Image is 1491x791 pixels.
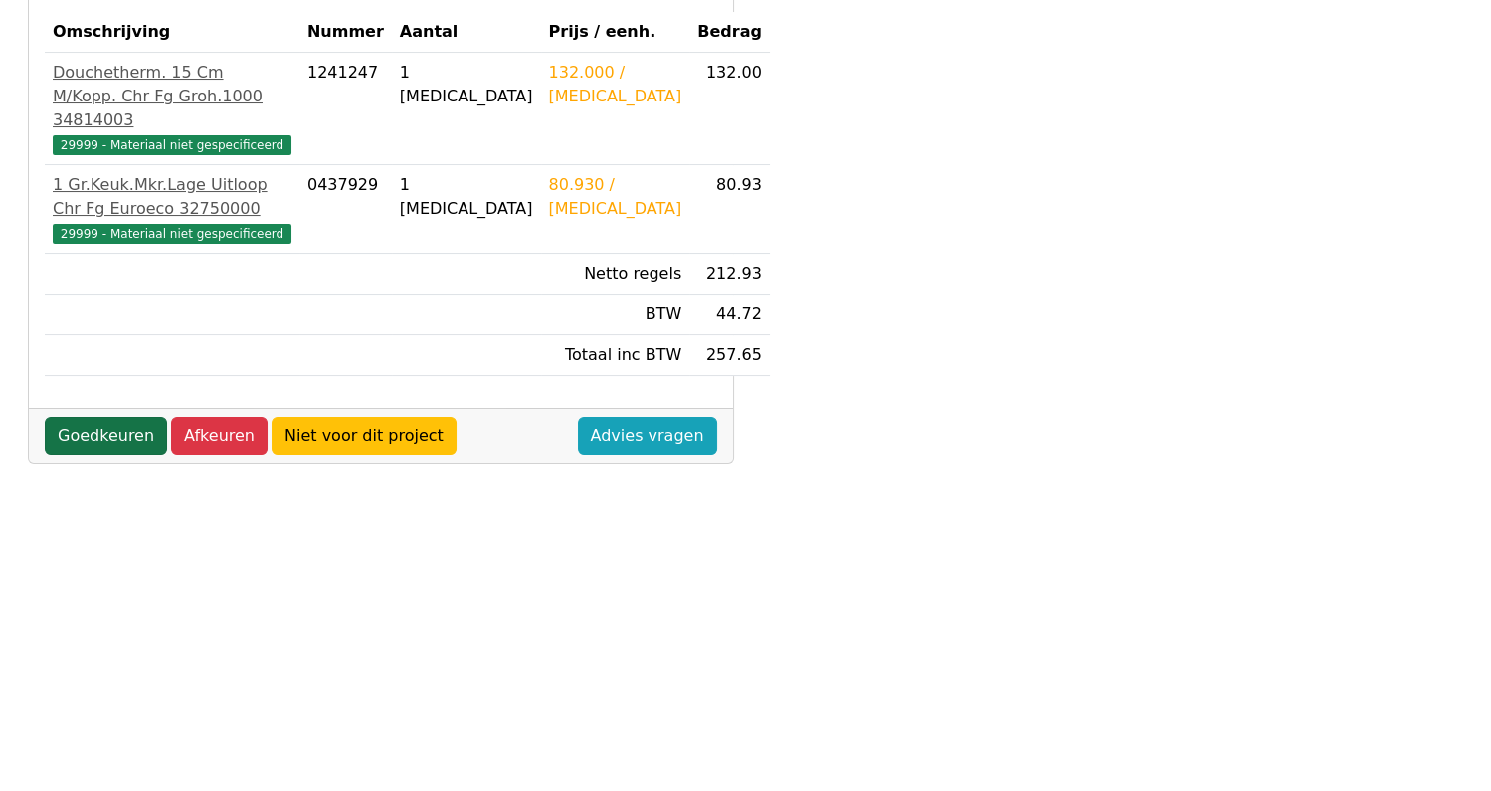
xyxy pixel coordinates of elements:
[689,12,770,53] th: Bedrag
[689,165,770,254] td: 80.93
[541,12,690,53] th: Prijs / eenh.
[578,417,717,455] a: Advies vragen
[53,173,291,245] a: 1 Gr.Keuk.Mkr.Lage Uitloop Chr Fg Euroeco 3275000029999 - Materiaal niet gespecificeerd
[45,12,299,53] th: Omschrijving
[400,61,533,108] div: 1 [MEDICAL_DATA]
[541,295,690,335] td: BTW
[53,173,291,221] div: 1 Gr.Keuk.Mkr.Lage Uitloop Chr Fg Euroeco 32750000
[689,53,770,165] td: 132.00
[272,417,457,455] a: Niet voor dit project
[53,135,291,155] span: 29999 - Materiaal niet gespecificeerd
[392,12,541,53] th: Aantal
[549,173,682,221] div: 80.930 / [MEDICAL_DATA]
[299,165,392,254] td: 0437929
[689,254,770,295] td: 212.93
[299,53,392,165] td: 1241247
[53,61,291,132] div: Douchetherm. 15 Cm M/Kopp. Chr Fg Groh.1000 34814003
[171,417,268,455] a: Afkeuren
[299,12,392,53] th: Nummer
[541,335,690,376] td: Totaal inc BTW
[549,61,682,108] div: 132.000 / [MEDICAL_DATA]
[689,295,770,335] td: 44.72
[400,173,533,221] div: 1 [MEDICAL_DATA]
[53,224,291,244] span: 29999 - Materiaal niet gespecificeerd
[541,254,690,295] td: Netto regels
[53,61,291,156] a: Douchetherm. 15 Cm M/Kopp. Chr Fg Groh.1000 3481400329999 - Materiaal niet gespecificeerd
[689,335,770,376] td: 257.65
[45,417,167,455] a: Goedkeuren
